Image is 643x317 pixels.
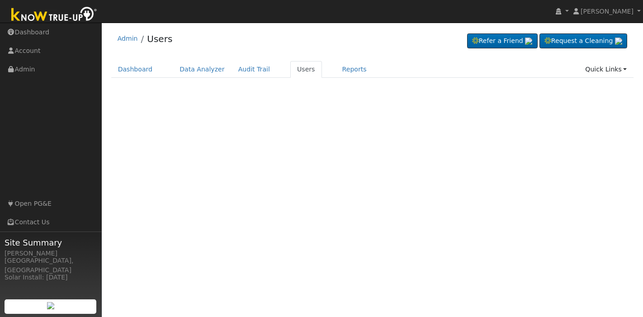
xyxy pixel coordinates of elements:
div: [GEOGRAPHIC_DATA], [GEOGRAPHIC_DATA] [5,256,97,275]
a: Users [290,61,322,78]
img: retrieve [47,302,54,309]
a: Reports [336,61,374,78]
img: Know True-Up [7,5,102,25]
a: Refer a Friend [467,33,538,49]
a: Audit Trail [232,61,277,78]
a: Dashboard [111,61,160,78]
a: Users [147,33,172,44]
img: retrieve [615,38,622,45]
a: Data Analyzer [173,61,232,78]
span: [PERSON_NAME] [581,8,634,15]
a: Quick Links [578,61,634,78]
span: Site Summary [5,237,97,249]
img: retrieve [525,38,532,45]
div: Solar Install: [DATE] [5,273,97,282]
a: Request a Cleaning [539,33,627,49]
div: [PERSON_NAME] [5,249,97,258]
a: Admin [118,35,138,42]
